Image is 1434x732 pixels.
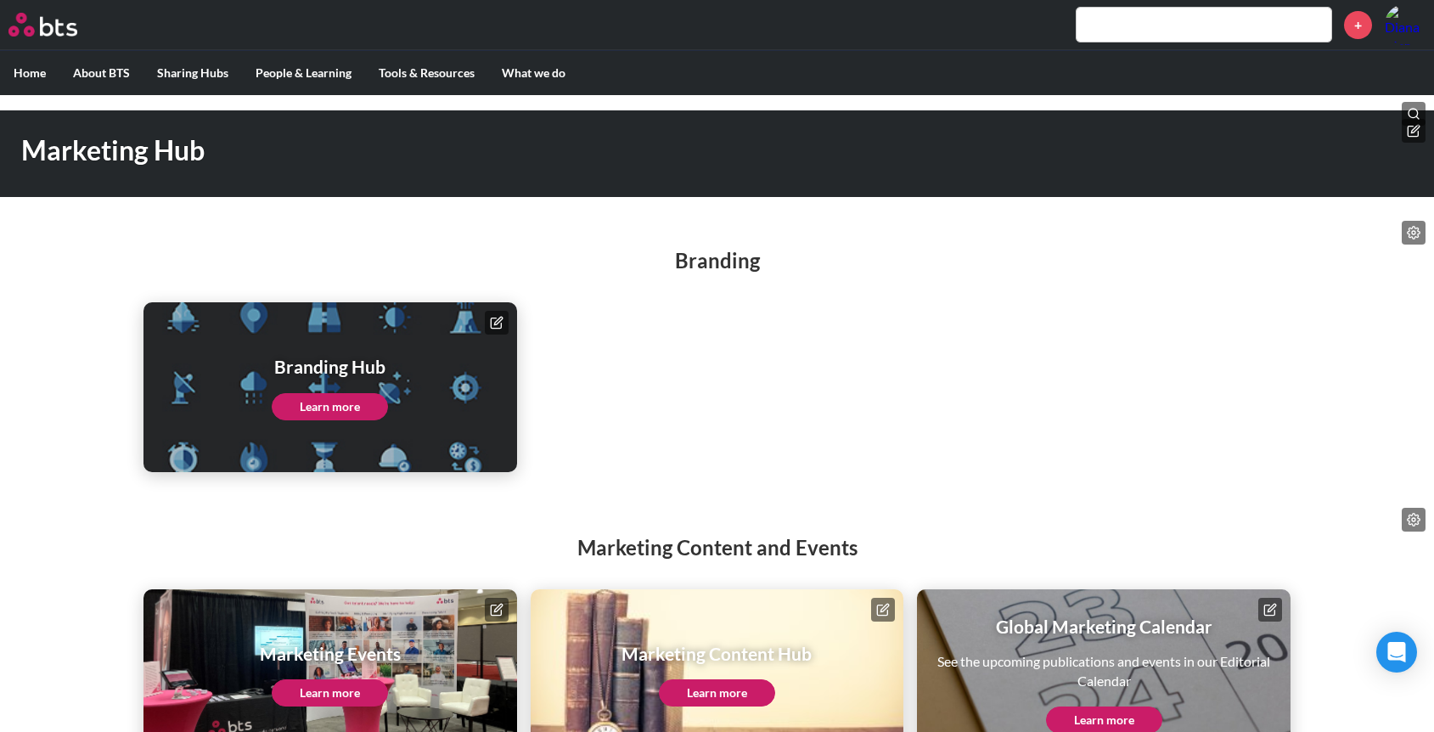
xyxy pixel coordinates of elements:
h1: Marketing Content Hub [621,641,812,666]
img: Diana Mendez [1385,4,1426,45]
button: Edit page list [1402,221,1426,245]
label: About BTS [59,51,143,95]
label: Sharing Hubs [143,51,242,95]
button: Edit hero [1402,119,1426,143]
label: People & Learning [242,51,365,95]
button: Edit page tile [1258,598,1282,622]
a: Learn more [272,679,388,707]
label: Tools & Resources [365,51,488,95]
h1: Global Marketing Calendar [929,614,1279,639]
img: BTS Logo [8,13,77,37]
div: Open Intercom Messenger [1376,632,1417,673]
button: Edit page list [1402,508,1426,532]
label: What we do [488,51,579,95]
a: Learn more [659,679,775,707]
p: See the upcoming publications and events in our Editorial Calendar [929,652,1279,690]
a: Profile [1385,4,1426,45]
a: Learn more [272,393,388,420]
button: Edit page tile [871,598,895,622]
button: Edit page tile [485,598,509,622]
h1: Branding Hub [272,354,388,379]
h1: Marketing Hub [21,132,995,170]
a: Go home [8,13,109,37]
a: + [1344,11,1372,39]
h1: Marketing Events [260,641,401,666]
button: Edit page tile [485,311,509,335]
